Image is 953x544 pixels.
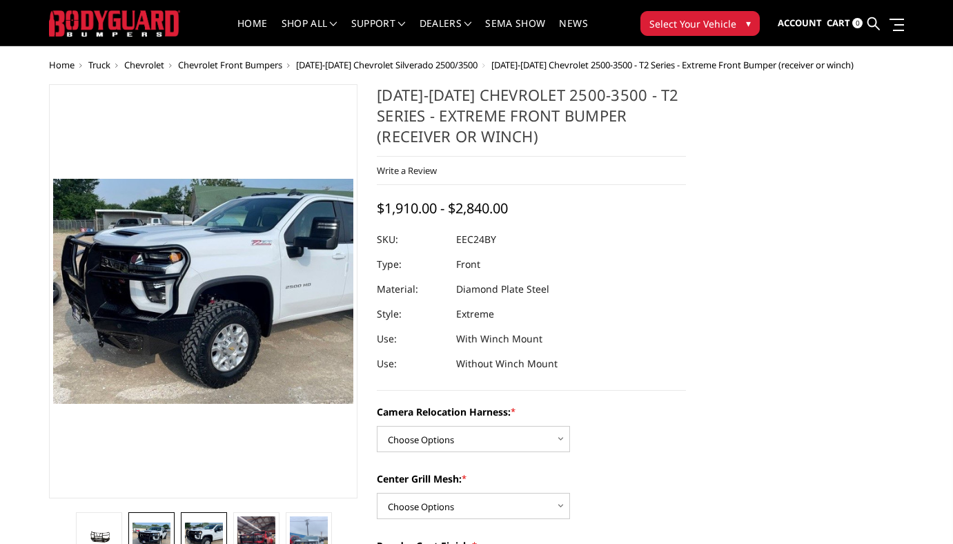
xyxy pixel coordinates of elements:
dt: Use: [377,327,446,351]
a: Chevrolet [124,59,164,71]
span: $1,910.00 - $2,840.00 [377,199,508,217]
dd: With Winch Mount [456,327,542,351]
a: Support [351,19,406,46]
a: [DATE]-[DATE] Chevrolet Silverado 2500/3500 [296,59,478,71]
h1: [DATE]-[DATE] Chevrolet 2500-3500 - T2 Series - Extreme Front Bumper (receiver or winch) [377,84,686,157]
dd: EEC24BY [456,227,496,252]
dd: Extreme [456,302,494,327]
span: Account [778,17,822,29]
a: Cart 0 [827,5,863,42]
dt: Material: [377,277,446,302]
dt: Style: [377,302,446,327]
a: Home [237,19,267,46]
a: shop all [282,19,337,46]
a: Write a Review [377,164,437,177]
span: 0 [852,18,863,28]
label: Camera Relocation Harness: [377,405,686,419]
a: Chevrolet Front Bumpers [178,59,282,71]
span: ▾ [746,16,751,30]
dd: Without Winch Mount [456,351,558,376]
dd: Front [456,252,480,277]
span: Cart [827,17,850,29]
img: BODYGUARD BUMPERS [49,10,180,36]
dt: SKU: [377,227,446,252]
button: Select Your Vehicle [640,11,760,36]
span: [DATE]-[DATE] Chevrolet 2500-3500 - T2 Series - Extreme Front Bumper (receiver or winch) [491,59,854,71]
a: 2024-2025 Chevrolet 2500-3500 - T2 Series - Extreme Front Bumper (receiver or winch) [49,84,358,498]
dt: Type: [377,252,446,277]
a: Dealers [420,19,472,46]
a: SEMA Show [485,19,545,46]
a: Account [778,5,822,42]
dd: Diamond Plate Steel [456,277,549,302]
dt: Use: [377,351,446,376]
span: Select Your Vehicle [649,17,736,31]
a: News [559,19,587,46]
a: Truck [88,59,110,71]
label: Center Grill Mesh: [377,472,686,486]
a: Home [49,59,75,71]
